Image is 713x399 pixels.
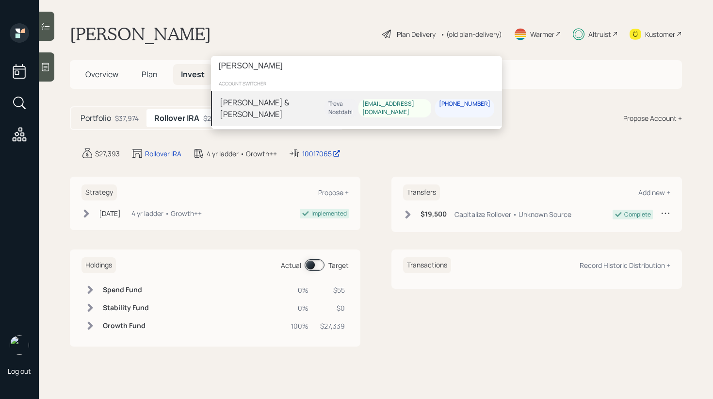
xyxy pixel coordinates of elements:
div: account switcher [211,76,502,91]
input: Type a command or search… [211,56,502,76]
div: [PERSON_NAME] & [PERSON_NAME] [220,97,324,120]
div: Treva Nostdahl [328,100,355,116]
div: [EMAIL_ADDRESS][DOMAIN_NAME] [362,100,427,116]
div: [PHONE_NUMBER] [439,100,490,108]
